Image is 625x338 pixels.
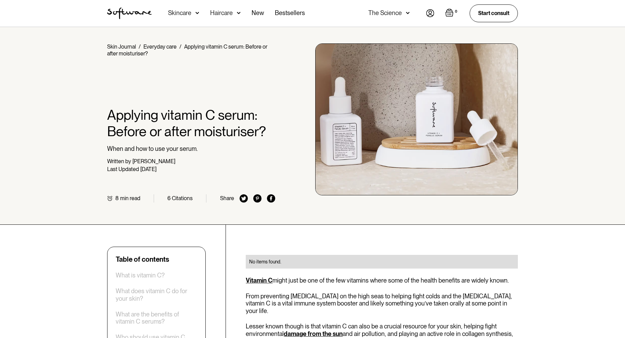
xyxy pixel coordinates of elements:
p: From preventing [MEDICAL_DATA] on the high seas to helping fight colds and the [MEDICAL_DATA], vi... [246,292,518,315]
a: What does vitamin C do for your skin? [116,287,197,302]
div: Haircare [210,10,233,16]
a: damage from the sun [284,330,343,337]
img: twitter icon [240,194,248,203]
div: min read [120,195,140,201]
div: Skincare [168,10,191,16]
a: What are the benefits of vitamin C serums? [116,311,197,325]
img: arrow down [195,10,199,16]
div: Table of contents [116,255,169,263]
img: facebook icon [267,194,275,203]
div: Applying vitamin C serum: Before or after moisturiser? [107,43,267,57]
a: Open cart [445,9,459,18]
a: Skin Journal [107,43,136,50]
div: The Science [368,10,402,16]
h1: Applying vitamin C serum: Before or after moisturiser? [107,107,275,140]
a: Start consult [470,4,518,22]
a: What is vitamin C? [116,272,165,279]
div: / [179,43,181,50]
div: [DATE] [140,166,156,172]
div: 0 [454,9,459,15]
img: arrow down [406,10,410,16]
img: Software Logo [107,8,152,19]
div: Last Updated [107,166,139,172]
a: Vitamin C [246,277,272,284]
p: might just be one of the few vitamins where some of the health benefits are widely known. [246,277,518,284]
a: home [107,8,152,19]
img: arrow down [237,10,241,16]
div: / [139,43,141,50]
a: Everyday care [143,43,177,50]
div: [PERSON_NAME] [132,158,175,165]
div: No items found. [249,258,514,265]
p: When and how to use your serum. [107,145,275,153]
div: 8 [115,195,119,201]
div: Citations [172,195,193,201]
div: 6 [167,195,170,201]
div: Written by [107,158,131,165]
div: Share [220,195,234,201]
img: pinterest icon [253,194,262,203]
